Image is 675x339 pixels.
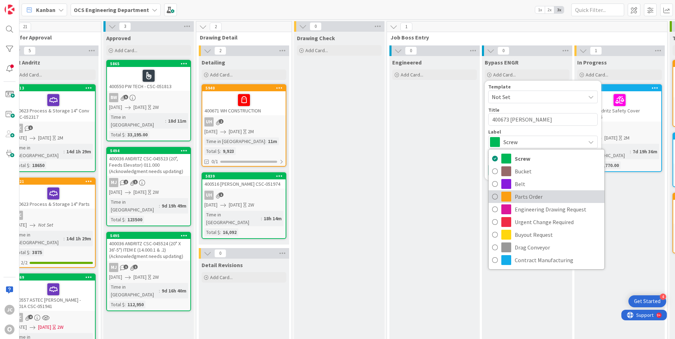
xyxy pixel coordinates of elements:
span: Drawing Check [297,35,335,42]
span: : [220,228,221,236]
span: 1 [400,23,412,31]
div: 400516 [PERSON_NAME] CSC-051974 [202,179,286,189]
a: Screw [489,152,604,165]
div: Total $ [204,228,220,236]
span: Screw [515,153,601,164]
a: Bucket [489,165,604,178]
span: [DATE] [133,189,147,196]
div: 400036 ANDRITZ CSC-045524 (20" X 36'-5") ITEM E (14.000.1 & .2) (Acknowledgment needs updating) [107,239,190,261]
div: 5913 [15,86,95,91]
div: 16,092 [221,228,238,236]
span: 3x [554,6,564,13]
span: Approved [106,35,131,42]
span: 2 [124,180,128,184]
span: : [159,287,160,295]
div: 400557 ASTEC [PERSON_NAME] - E201A CSC-051941 [12,281,95,311]
div: Time in [GEOGRAPHIC_DATA] [204,211,261,226]
span: In Progress [577,59,607,66]
span: : [125,216,126,223]
div: MJ [109,178,118,187]
div: Time in [GEOGRAPHIC_DATA] [109,283,159,298]
div: 5904400611 Andritz Safety Cover 131055206 [578,85,661,122]
a: Parts Order [489,190,604,203]
span: : [125,301,126,308]
a: Urgent Change Required [489,216,604,228]
div: DH [578,124,661,133]
span: [DATE] [38,323,51,331]
div: uh [204,191,214,200]
a: Engineering Drawing Request [489,203,604,216]
span: Add Card... [305,47,328,54]
span: Add Card... [115,47,137,54]
div: O [5,325,14,334]
span: Buyout Request [515,229,601,240]
a: Drag Conveyor [489,241,604,254]
div: 112,950 [126,301,145,308]
span: : [265,137,266,145]
span: Label [488,129,501,134]
div: NC [12,313,95,322]
div: uh [202,117,286,127]
span: Add Card... [586,72,608,78]
span: Out for Approval [9,34,92,41]
div: 9+ [36,3,39,8]
span: : [220,147,221,155]
div: Time in [GEOGRAPHIC_DATA] [580,144,630,159]
span: [DATE] [229,128,242,135]
div: 5495 [107,233,190,239]
span: 2 [219,119,223,124]
div: Time in [GEOGRAPHIC_DATA] [204,137,265,145]
span: Bypass ENGR [485,59,519,66]
img: Visit kanbanzone.com [5,5,14,14]
span: Support [15,1,32,10]
a: Contract Manufacturing [489,254,604,266]
div: 400550 PW TECH - CSC-051813 [107,67,190,91]
div: 2W [57,323,64,331]
span: 2x [545,6,554,13]
div: 5913 [12,85,95,91]
div: uh [204,117,214,127]
span: : [159,202,160,210]
span: Engineering Drawing Request [515,204,601,215]
div: 18h 14m [262,215,283,222]
div: 2M [623,134,629,142]
div: 5869 [15,275,95,280]
label: Title [488,107,500,113]
div: 5869400557 ASTEC [PERSON_NAME] - E201A CSC-051941 [12,274,95,311]
div: 2W [153,104,159,111]
span: Template [488,84,511,89]
span: Job Boss Entry [390,34,658,41]
span: Kanban [36,6,55,14]
div: 2W [248,201,254,209]
span: Not Andritz [11,59,40,66]
div: Total $ [204,147,220,155]
span: 1 [124,265,128,269]
div: Total $ [14,161,29,169]
div: 400671 WH CONSTRUCTION [202,91,286,115]
span: 0 [310,22,322,31]
span: 1 [133,265,138,269]
a: Buyout Request [489,228,604,241]
div: 5904 [581,86,661,91]
span: Add Card... [401,72,423,78]
span: Urgent Change Required [515,217,601,227]
div: 5921400623 Process & Storage 14" Parts [12,178,95,209]
span: [DATE] [133,273,147,281]
div: JC [5,305,14,315]
div: $7,770.00 [597,161,621,169]
span: [DATE] [133,104,147,111]
input: Quick Filter... [571,4,624,16]
div: 3875 [30,248,44,256]
span: Screw [503,137,582,147]
span: Drawing Detail [200,34,283,41]
span: Parts Order [515,191,601,202]
div: 5839 [202,173,286,179]
div: 7d 19h 36m [631,148,659,155]
span: [DATE] [604,134,617,142]
div: 5869 [12,274,95,281]
span: [DATE] [109,189,122,196]
span: [DATE] [38,134,51,142]
span: [DATE] [204,128,217,135]
span: 0/1 [211,158,218,165]
div: Time in [GEOGRAPHIC_DATA] [109,113,165,129]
